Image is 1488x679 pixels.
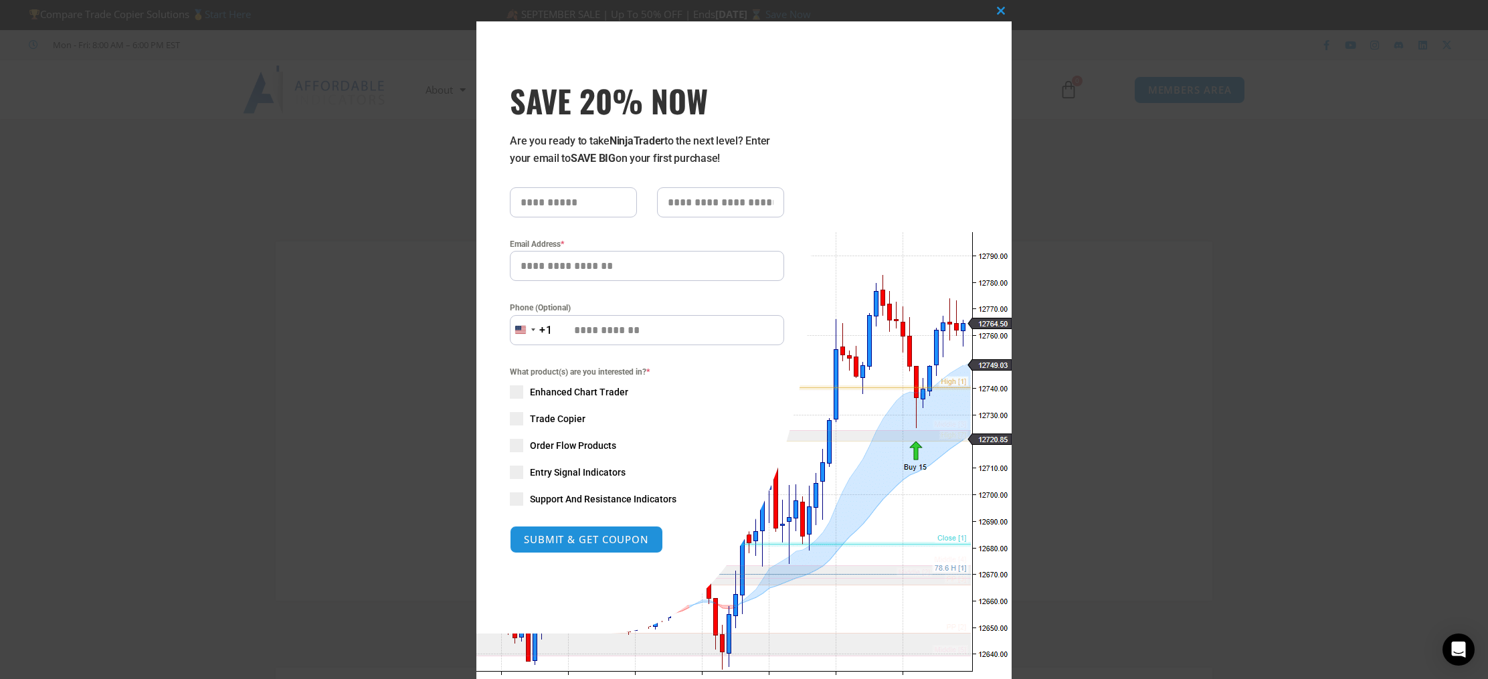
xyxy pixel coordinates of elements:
[510,492,784,506] label: Support And Resistance Indicators
[530,412,585,425] span: Trade Copier
[510,82,784,119] h3: SAVE 20% NOW
[510,439,784,452] label: Order Flow Products
[510,365,784,379] span: What product(s) are you interested in?
[571,152,616,165] strong: SAVE BIG
[510,301,784,314] label: Phone (Optional)
[530,466,626,479] span: Entry Signal Indicators
[510,526,663,553] button: SUBMIT & GET COUPON
[530,385,628,399] span: Enhanced Chart Trader
[530,439,616,452] span: Order Flow Products
[510,315,553,345] button: Selected country
[510,132,784,167] p: Are you ready to take to the next level? Enter your email to on your first purchase!
[610,134,664,147] strong: NinjaTrader
[510,412,784,425] label: Trade Copier
[1443,634,1475,666] div: Open Intercom Messenger
[510,237,784,251] label: Email Address
[510,466,784,479] label: Entry Signal Indicators
[539,322,553,339] div: +1
[530,492,676,506] span: Support And Resistance Indicators
[510,385,784,399] label: Enhanced Chart Trader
